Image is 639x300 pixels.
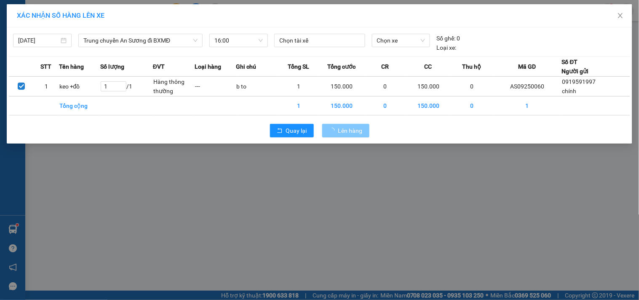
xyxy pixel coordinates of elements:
[286,126,307,135] span: Quay lại
[236,62,257,71] span: Ghi chú
[8,59,17,71] span: Nơi gửi:
[80,38,119,44] span: 14:26:43 [DATE]
[329,128,338,134] span: loading
[195,62,221,71] span: Loại hàng
[451,96,493,115] td: 0
[153,77,195,96] td: Hàng thông thường
[236,77,278,96] td: b to
[381,62,389,71] span: CR
[278,77,320,96] td: 1
[322,124,369,137] button: Lên hàng
[319,96,364,115] td: 150.000
[319,77,364,96] td: 150.000
[277,128,283,134] span: rollback
[377,34,425,47] span: Chọn xe
[328,62,356,71] span: Tổng cước
[338,126,363,135] span: Lên hàng
[437,34,460,43] div: 0
[462,62,481,71] span: Thu hộ
[493,77,562,96] td: AS09250060
[83,34,198,47] span: Trung chuyển An Sương đi BXMĐ
[64,59,78,71] span: Nơi nhận:
[22,13,68,45] strong: CÔNG TY TNHH [GEOGRAPHIC_DATA] 214 QL13 - P.26 - Q.BÌNH THẠNH - TP HCM 1900888606
[278,96,320,115] td: 1
[8,19,19,40] img: logo
[562,88,577,94] span: chính
[100,77,153,96] td: / 1
[270,124,314,137] button: rollbackQuay lại
[59,77,101,96] td: keo +đồ
[437,34,456,43] span: Số ghế:
[153,62,165,71] span: ĐVT
[562,78,596,85] span: 0919591997
[195,77,236,96] td: ---
[214,34,263,47] span: 16:00
[85,32,119,38] span: AS09250060
[437,43,457,52] span: Loại xe:
[406,77,451,96] td: 150.000
[85,59,105,64] span: PV Đắk Mil
[364,77,406,96] td: 0
[40,62,51,71] span: STT
[406,96,451,115] td: 150.000
[451,77,493,96] td: 0
[17,11,104,19] span: XÁC NHẬN SỐ HÀNG LÊN XE
[562,57,589,76] div: Số ĐT Người gửi
[100,62,124,71] span: Số lượng
[518,62,536,71] span: Mã GD
[29,51,98,57] strong: BIÊN NHẬN GỬI HÀNG HOÁ
[193,38,198,43] span: down
[425,62,432,71] span: CC
[59,96,101,115] td: Tổng cộng
[18,36,59,45] input: 14/09/2025
[288,62,309,71] span: Tổng SL
[34,77,59,96] td: 1
[493,96,562,115] td: 1
[609,4,632,28] button: Close
[59,62,84,71] span: Tên hàng
[617,12,624,19] span: close
[364,96,406,115] td: 0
